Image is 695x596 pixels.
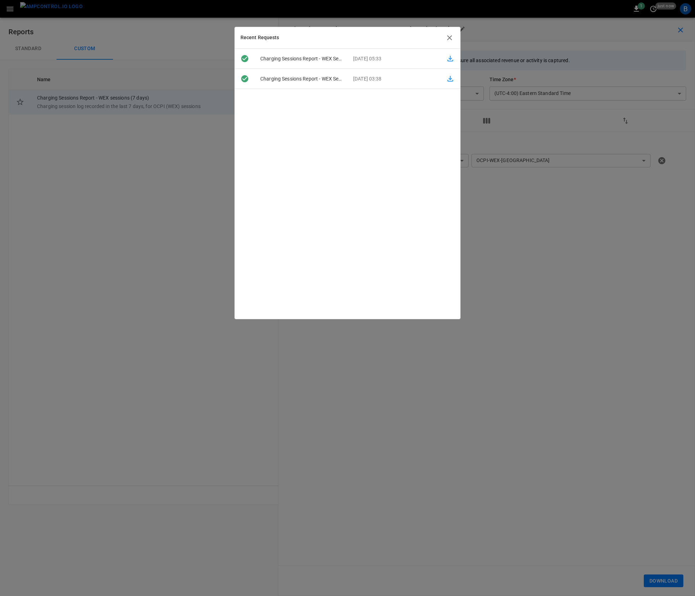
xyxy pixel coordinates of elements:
[347,75,440,83] p: [DATE] 03:38
[235,74,255,83] div: Downloaded
[240,34,279,42] h6: Recent Requests
[255,55,347,62] p: Charging Sessions Report - WEX sessions (7 days)
[347,55,440,62] p: [DATE] 05:33
[235,54,255,63] div: Ready to download
[255,75,347,83] p: Charging Sessions Report - WEX sessions (7 days)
